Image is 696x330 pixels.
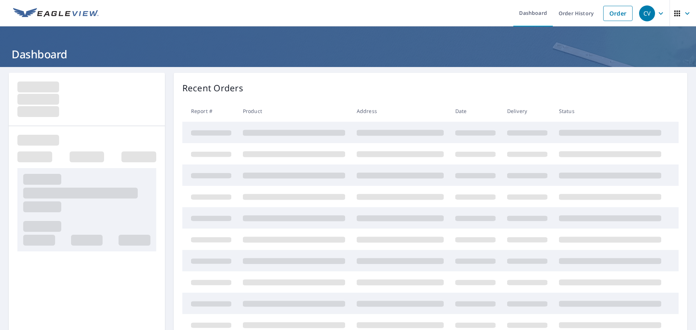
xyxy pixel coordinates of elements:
[639,5,655,21] div: CV
[9,47,687,62] h1: Dashboard
[13,8,99,19] img: EV Logo
[449,100,501,122] th: Date
[501,100,553,122] th: Delivery
[237,100,351,122] th: Product
[351,100,449,122] th: Address
[553,100,667,122] th: Status
[182,82,243,95] p: Recent Orders
[603,6,633,21] a: Order
[182,100,237,122] th: Report #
